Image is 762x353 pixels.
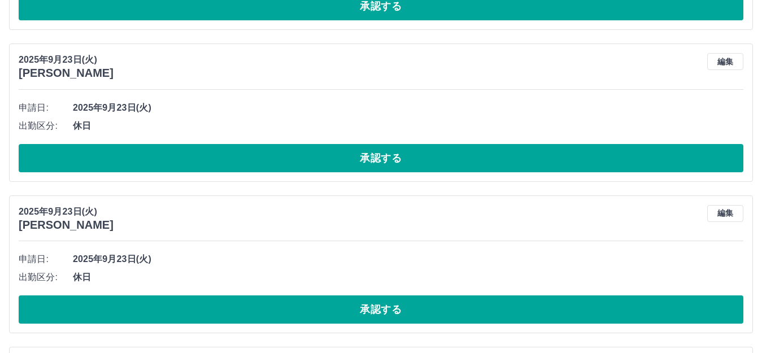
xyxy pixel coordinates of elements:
[19,205,114,219] p: 2025年9月23日(火)
[19,252,73,266] span: 申請日:
[707,53,743,70] button: 編集
[19,67,114,80] h3: [PERSON_NAME]
[19,101,73,115] span: 申請日:
[73,119,743,133] span: 休日
[707,205,743,222] button: 編集
[19,271,73,284] span: 出勤区分:
[73,271,743,284] span: 休日
[19,295,743,324] button: 承認する
[73,101,743,115] span: 2025年9月23日(火)
[19,144,743,172] button: 承認する
[19,119,73,133] span: 出勤区分:
[19,219,114,232] h3: [PERSON_NAME]
[73,252,743,266] span: 2025年9月23日(火)
[19,53,114,67] p: 2025年9月23日(火)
